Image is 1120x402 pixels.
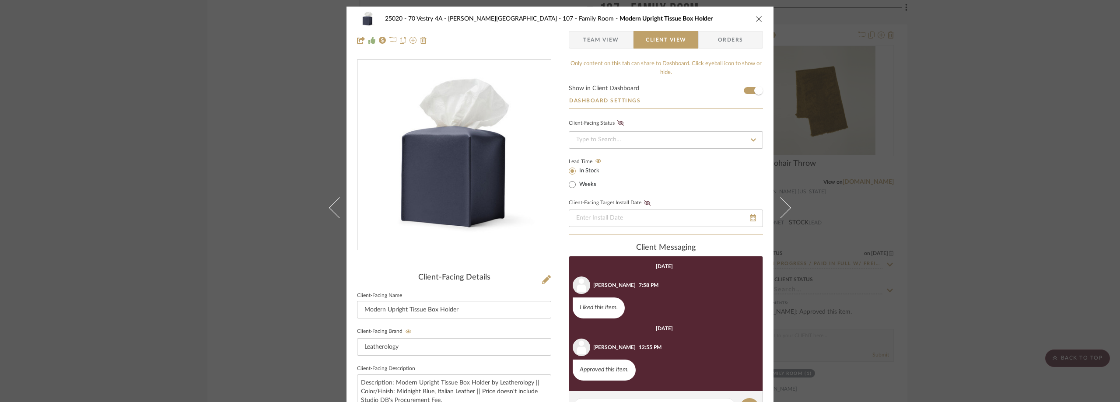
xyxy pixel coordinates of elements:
[357,60,551,250] div: 0
[573,297,625,318] div: Liked this item.
[569,157,614,165] label: Lead Time
[577,167,599,175] label: In Stock
[357,10,378,28] img: 3b944978-ae5f-46c2-9e50-c199597a69fc_48x40.jpg
[357,273,551,283] div: Client-Facing Details
[569,200,653,206] label: Client-Facing Target Install Date
[569,119,626,128] div: Client-Facing Status
[357,367,415,371] label: Client-Facing Description
[573,276,590,294] img: user_avatar.png
[569,243,763,253] div: client Messaging
[656,325,673,332] div: [DATE]
[385,16,563,22] span: 25020 - 70 Vestry 4A - [PERSON_NAME][GEOGRAPHIC_DATA]
[593,281,636,289] div: [PERSON_NAME]
[583,31,619,49] span: Team View
[577,181,596,189] label: Weeks
[619,16,713,22] span: Modern Upright Tissue Box Holder
[593,343,636,351] div: [PERSON_NAME]
[573,339,590,356] img: user_avatar.png
[563,16,619,22] span: 107 - Family Room
[641,200,653,206] button: Client-Facing Target Install Date
[359,60,549,250] img: 3b944978-ae5f-46c2-9e50-c199597a69fc_436x436.jpg
[569,97,641,105] button: Dashboard Settings
[357,294,402,298] label: Client-Facing Name
[402,329,414,335] button: Client-Facing Brand
[357,338,551,356] input: Enter Client-Facing Brand
[569,59,763,77] div: Only content on this tab can share to Dashboard. Click eyeball icon to show or hide.
[357,301,551,318] input: Enter Client-Facing Item Name
[357,329,414,335] label: Client-Facing Brand
[569,131,763,149] input: Type to Search…
[646,31,686,49] span: Client View
[569,210,763,227] input: Enter Install Date
[708,31,753,49] span: Orders
[639,343,661,351] div: 12:55 PM
[592,157,604,166] button: Lead Time
[573,360,636,381] div: Approved this item.
[656,263,673,269] div: [DATE]
[569,165,614,190] mat-radio-group: Select item type
[639,281,658,289] div: 7:58 PM
[755,15,763,23] button: close
[420,37,427,44] img: Remove from project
